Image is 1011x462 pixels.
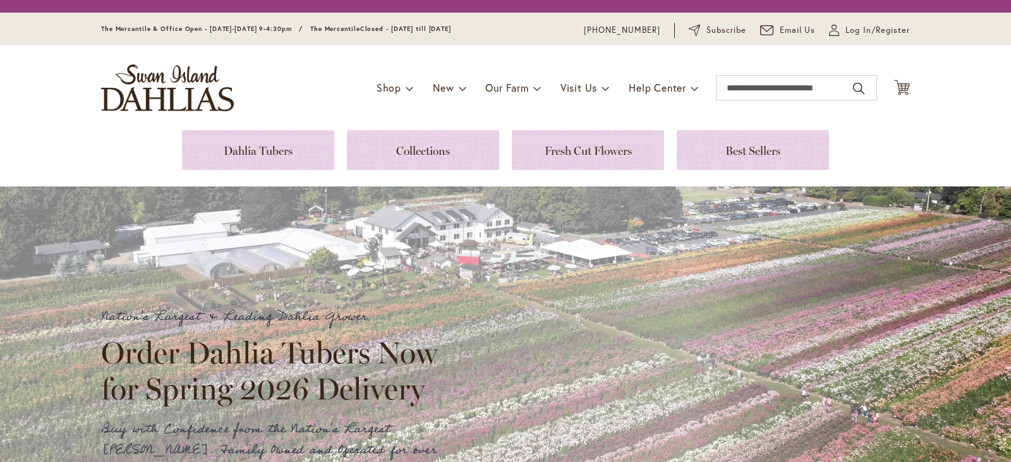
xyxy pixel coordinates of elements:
a: Email Us [760,24,816,37]
a: [PHONE_NUMBER] [584,24,660,37]
span: Our Farm [485,81,528,94]
span: Help Center [629,81,686,94]
a: store logo [101,64,234,111]
span: Shop [377,81,401,94]
span: Log In/Register [845,24,910,37]
button: Search [853,78,864,99]
span: Subscribe [706,24,746,37]
span: The Mercantile & Office Open - [DATE]-[DATE] 9-4:30pm / The Mercantile [101,25,360,33]
a: Log In/Register [829,24,910,37]
span: Closed - [DATE] till [DATE] [360,25,451,33]
span: New [433,81,454,94]
p: Nation's Largest & Leading Dahlia Grower [101,307,449,327]
h2: Order Dahlia Tubers Now for Spring 2026 Delivery [101,335,449,406]
a: Subscribe [689,24,746,37]
span: Email Us [780,24,816,37]
span: Visit Us [560,81,597,94]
